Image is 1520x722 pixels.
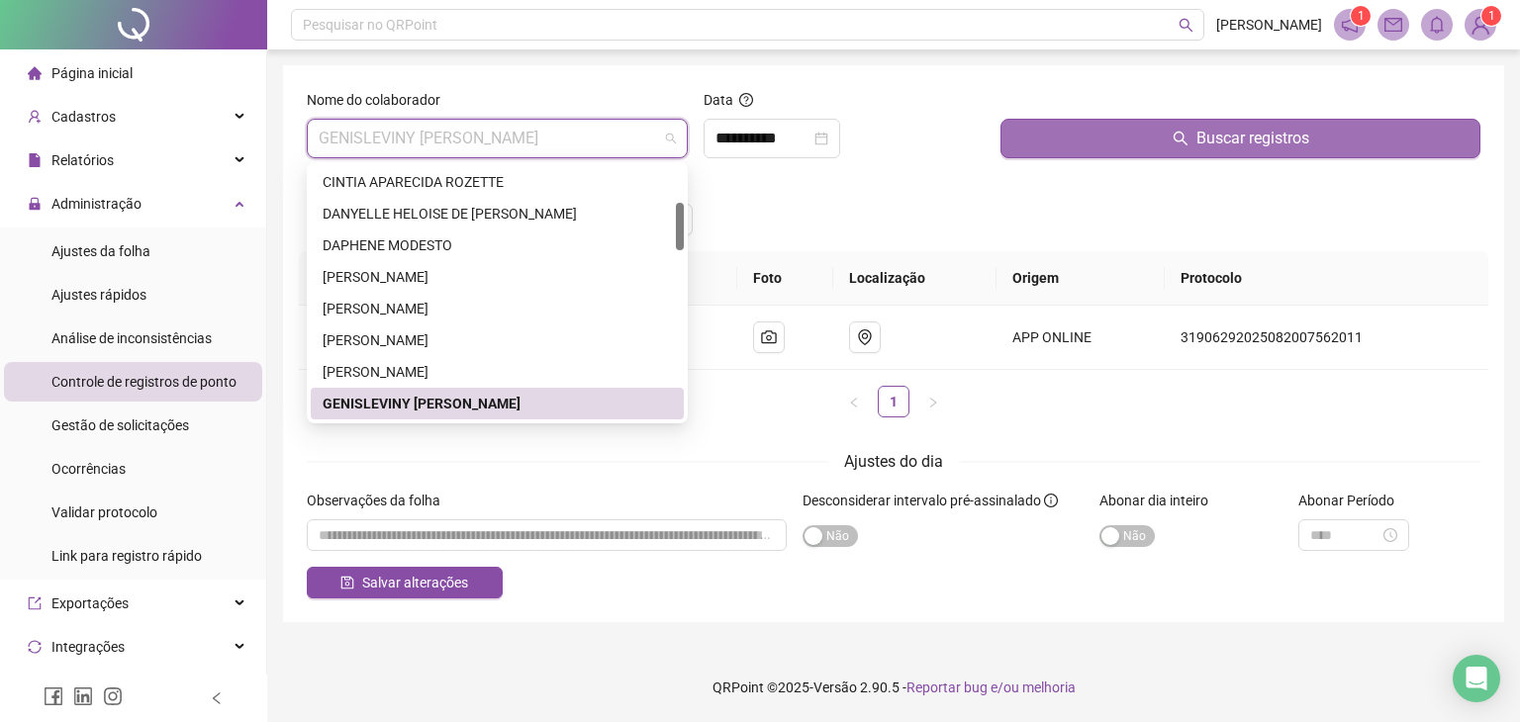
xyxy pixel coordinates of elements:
div: GENISLEVINY [PERSON_NAME] [323,393,672,414]
span: linkedin [73,686,93,706]
span: facebook [44,686,63,706]
span: info-circle [1044,494,1058,507]
span: GENISLEVINY MARINO DOS SANTOS [319,120,676,157]
span: lock [28,197,42,211]
li: 1 [878,386,909,417]
span: Ocorrências [51,461,126,477]
div: [PERSON_NAME] [323,298,672,319]
span: mail [1384,16,1402,34]
span: [PERSON_NAME] [1216,14,1322,36]
span: Link para registro rápido [51,548,202,564]
span: Análise de inconsistências [51,330,212,346]
span: notification [1341,16,1359,34]
span: Data [704,92,733,108]
span: Controle de registros de ponto [51,374,237,390]
span: Administração [51,196,142,212]
button: Buscar registros [1000,119,1480,158]
div: DAPHENE MODESTO [311,229,684,261]
span: 1 [1358,9,1365,23]
div: DAPHENE MODESTO [323,234,672,256]
footer: QRPoint © 2025 - 2.90.5 - [267,653,1520,722]
div: EMILLY MYKAELLA RIBEIRO CANDIDO [311,293,684,324]
span: 1 [1488,9,1495,23]
span: Relatórios [51,152,114,168]
span: Gestão de solicitações [51,417,189,433]
td: 31906292025082007562011 [1165,306,1488,370]
span: camera [761,329,777,345]
div: CINTIA APARECIDA ROZETTE [323,171,672,193]
th: Foto [737,251,833,306]
span: Reportar bug e/ou melhoria [906,679,1076,695]
span: search [1179,18,1193,33]
div: Open Intercom Messenger [1453,655,1500,702]
span: environment [857,329,873,345]
th: Protocolo [1165,251,1488,306]
span: save [340,576,354,589]
span: Ajustes da folha [51,243,150,259]
div: DANYELLE HELOISE DE [PERSON_NAME] [323,203,672,225]
span: Buscar registros [1196,127,1309,150]
div: CINTIA APARECIDA ROZETTE [311,166,684,198]
div: [PERSON_NAME] [323,266,672,288]
span: left [848,397,860,408]
button: Salvar alterações [307,567,503,598]
span: bell [1428,16,1446,34]
label: Abonar dia inteiro [1099,490,1221,511]
div: DANYELLE HELOISE DE FREITAS SANTOS [311,198,684,229]
span: instagram [103,686,123,706]
span: home [28,66,42,80]
span: Cadastros [51,109,116,125]
div: GENISLEVINY MARINO DOS SANTOS [311,388,684,419]
div: [PERSON_NAME] [323,329,672,351]
span: search [1173,131,1188,146]
span: Exportações [51,595,129,611]
span: Página inicial [51,65,133,81]
label: Observações da folha [307,490,453,511]
span: Ajustes rápidos [51,287,146,303]
td: APP ONLINE [997,306,1165,370]
sup: 1 [1351,6,1371,26]
span: Integrações [51,639,125,655]
span: question-circle [739,93,753,107]
label: Nome do colaborador [307,89,453,111]
a: 1 [879,387,908,416]
img: 80004 [1466,10,1495,40]
span: Desconsiderar intervalo pré-assinalado [803,493,1041,508]
span: Validar protocolo [51,504,157,520]
div: FABRICIO APOLINACIO DA CUNHA SILVA [311,324,684,356]
span: sync [28,640,42,654]
label: Abonar Período [1298,490,1407,511]
div: DULCE DILIAN PEREIRA DE OLIVEIRA [311,261,684,293]
li: Página anterior [838,386,870,417]
li: Próxima página [917,386,949,417]
span: file [28,153,42,167]
button: right [917,386,949,417]
div: FELIPE FREIRE FIGUEIREDO [311,356,684,388]
span: Ajustes do dia [844,452,943,471]
span: Versão [813,679,857,695]
span: export [28,596,42,610]
th: Origem [997,251,1165,306]
span: Salvar alterações [362,572,468,593]
div: [PERSON_NAME] [323,361,672,383]
span: right [927,397,939,408]
span: user-add [28,110,42,124]
sup: Atualize o seu contato no menu Meus Dados [1481,6,1501,26]
button: left [838,386,870,417]
span: left [210,691,224,705]
th: Localização [833,251,997,306]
